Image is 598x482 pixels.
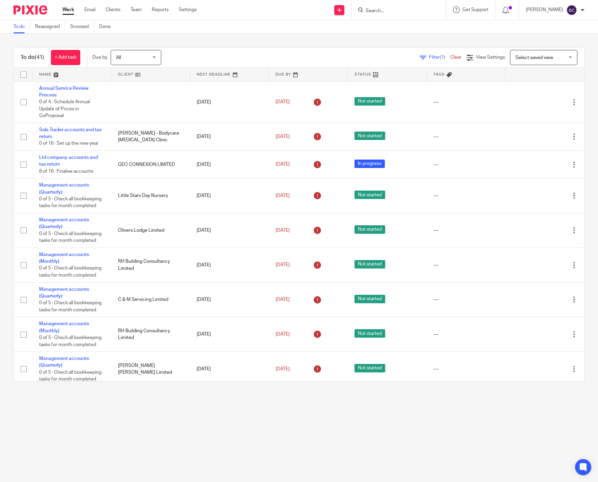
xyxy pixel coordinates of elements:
span: (41) [35,55,44,60]
div: --- [433,161,499,168]
a: Ltd company accounts and tax return [39,155,98,167]
span: 8 of 16 · Finalise accounts [39,169,93,174]
span: Tags [433,73,445,76]
span: Select saved view [515,55,553,60]
span: [DATE] [276,332,290,337]
td: RH Building Consultancy Limited [111,317,190,352]
span: Filter [429,55,450,60]
span: [DATE] [276,297,290,302]
td: Little Stars Day Nursery [111,178,190,213]
div: --- [433,192,499,199]
span: [DATE] [276,193,290,198]
span: Get Support [462,7,488,12]
div: --- [433,331,499,338]
span: In progress [354,160,385,168]
span: [DATE] [276,162,290,167]
td: [DATE] [190,151,269,178]
a: + Add task [51,50,80,65]
span: (1) [440,55,445,60]
a: Management accounts (Monthly) [39,321,89,333]
span: Not started [354,225,385,234]
a: Snoozed [70,20,94,33]
span: [DATE] [276,228,290,233]
a: Reports [152,6,169,13]
td: [DATE] [190,317,269,352]
td: [DATE] [190,123,269,150]
div: --- [433,227,499,234]
td: Olivers Lodge Limited [111,213,190,248]
span: 0 of 5 · Check all bookkeeping tasks for month completed [39,301,102,313]
span: 0 of 5 · Check all bookkeeping tasks for month completed [39,197,102,208]
span: [DATE] [276,367,290,371]
span: 0 of 5 · Check all bookkeeping tasks for month completed [39,370,102,382]
td: C & M Servicing Limited [111,282,190,317]
div: --- [433,262,499,268]
a: Done [99,20,116,33]
td: GEO CONNEXION LIMITED [111,151,190,178]
span: Not started [354,97,385,106]
span: Not started [354,191,385,199]
span: Not started [354,295,385,303]
a: Management accounts (Monthly) [39,252,89,264]
td: RH Building Consultancy Limited [111,248,190,282]
div: --- [433,99,499,106]
a: Team [131,6,142,13]
a: Management accounts (Quarterly) [39,287,89,299]
a: Reassigned [35,20,65,33]
span: Not started [354,364,385,372]
span: View Settings [476,55,505,60]
td: [DATE] [190,81,269,123]
a: Email [84,6,95,13]
span: 0 of 4 · Schedule Annual Update of Prices in GoProposal [39,100,90,118]
a: Management accounts (Quarterly) [39,218,89,229]
a: To do [13,20,30,33]
span: All [116,55,121,60]
td: [DATE] [190,282,269,317]
h1: To do [21,54,44,61]
span: 0 of 5 · Check all bookkeeping tasks for month completed [39,335,102,347]
td: [DATE] [190,248,269,282]
td: [DATE] [190,352,269,387]
a: Clients [106,6,120,13]
a: Management accounts (Quarterly) [39,356,89,368]
span: [DATE] [276,100,290,104]
div: --- [433,296,499,303]
a: Management accounts (Quarterly) [39,183,89,194]
td: [PERSON_NAME] - Bodycare [MEDICAL_DATA] Clinic [111,123,190,150]
img: svg%3E [566,5,577,16]
a: Sole Trader accounts and tax return [39,127,102,139]
p: [PERSON_NAME] [526,6,563,13]
span: Not started [354,329,385,338]
a: Clear [450,55,461,60]
a: Settings [179,6,197,13]
span: 0 of 5 · Check all bookkeeping tasks for month completed [39,266,102,278]
td: [PERSON_NAME] [PERSON_NAME] Limited [111,352,190,387]
p: Due by [92,54,107,61]
span: [DATE] [276,134,290,139]
div: --- [433,366,499,372]
a: Annual Service Review Process [39,86,88,97]
a: Work [62,6,74,13]
td: [DATE] [190,178,269,213]
span: 0 of 16 · Set up the new year [39,141,98,146]
span: 0 of 5 · Check all bookkeeping tasks for month completed [39,231,102,243]
span: Not started [354,132,385,140]
input: Search [365,8,426,14]
td: [DATE] [190,213,269,248]
img: Pixie [13,5,47,15]
span: Not started [354,260,385,268]
div: --- [433,133,499,140]
span: [DATE] [276,263,290,267]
